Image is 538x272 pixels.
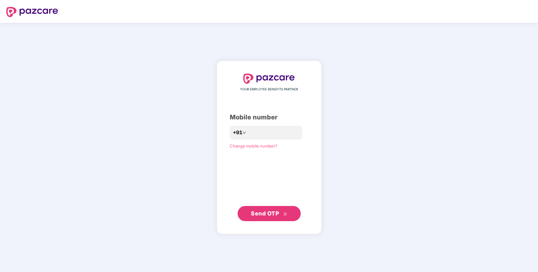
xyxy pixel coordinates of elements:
button: Send OTPdouble-right [238,206,301,221]
span: +91 [233,129,242,136]
span: double-right [283,212,287,216]
span: down [242,131,246,135]
span: Send OTP [251,210,279,217]
img: logo [243,74,295,84]
div: Mobile number [230,112,309,122]
span: YOUR EMPLOYEE BENEFITS PARTNER [240,87,298,92]
a: Change mobile number? [230,143,277,148]
img: logo [6,7,58,17]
